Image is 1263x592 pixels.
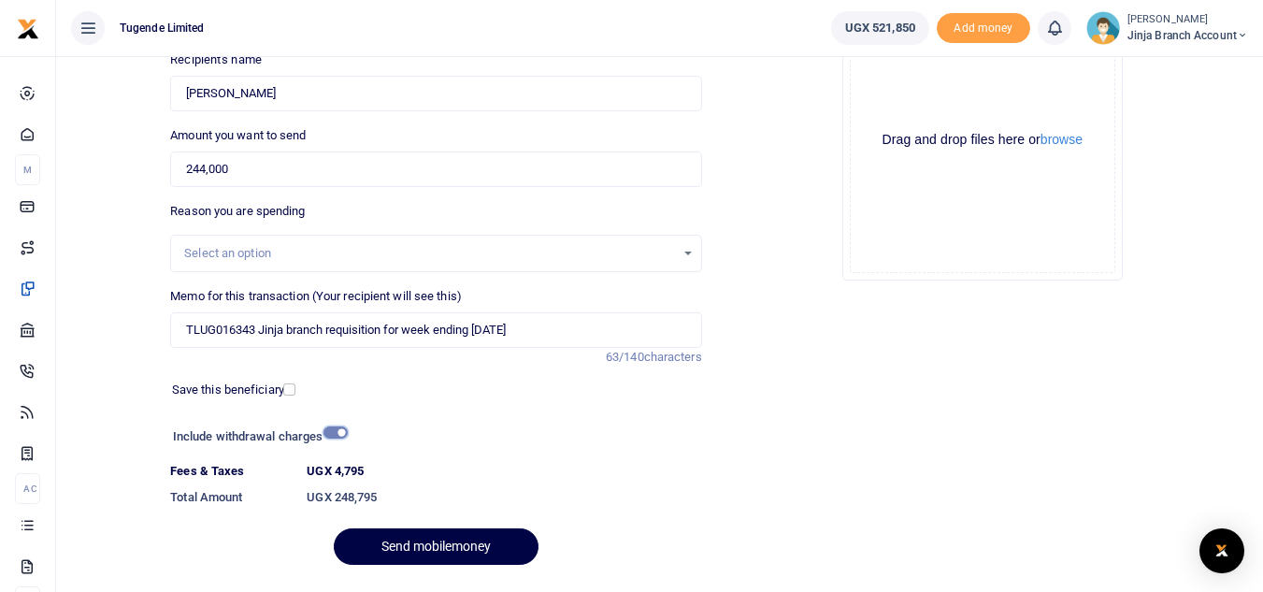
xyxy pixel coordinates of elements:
[1086,11,1248,45] a: profile-user [PERSON_NAME] Jinja branch account
[170,490,292,505] h6: Total Amount
[307,490,701,505] h6: UGX 248,795
[334,528,538,565] button: Send mobilemoney
[644,350,702,364] span: characters
[172,381,284,399] label: Save this beneficiary
[170,152,701,187] input: UGX
[1127,27,1248,44] span: Jinja branch account
[17,21,39,35] a: logo-small logo-large logo-large
[307,462,364,481] label: UGX 4,795
[1199,528,1244,573] div: Open Intercom Messenger
[15,154,40,185] li: M
[170,126,306,145] label: Amount you want to send
[173,429,339,444] h6: Include withdrawal charges
[112,20,212,36] span: Tugende Limited
[184,244,674,263] div: Select an option
[170,287,462,306] label: Memo for this transaction (Your recipient will see this)
[17,18,39,40] img: logo-small
[937,13,1030,44] span: Add money
[1041,133,1083,146] button: browse
[845,19,915,37] span: UGX 521,850
[824,11,937,45] li: Wallet ballance
[170,202,305,221] label: Reason you are spending
[15,473,40,504] li: Ac
[170,312,701,348] input: Enter extra information
[606,350,644,364] span: 63/140
[170,76,701,111] input: Loading name...
[831,11,929,45] a: UGX 521,850
[937,20,1030,34] a: Add money
[163,462,299,481] dt: Fees & Taxes
[170,51,262,69] label: Recipient's name
[937,13,1030,44] li: Toup your wallet
[1086,11,1120,45] img: profile-user
[1127,12,1248,28] small: [PERSON_NAME]
[851,131,1114,149] div: Drag and drop files here or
